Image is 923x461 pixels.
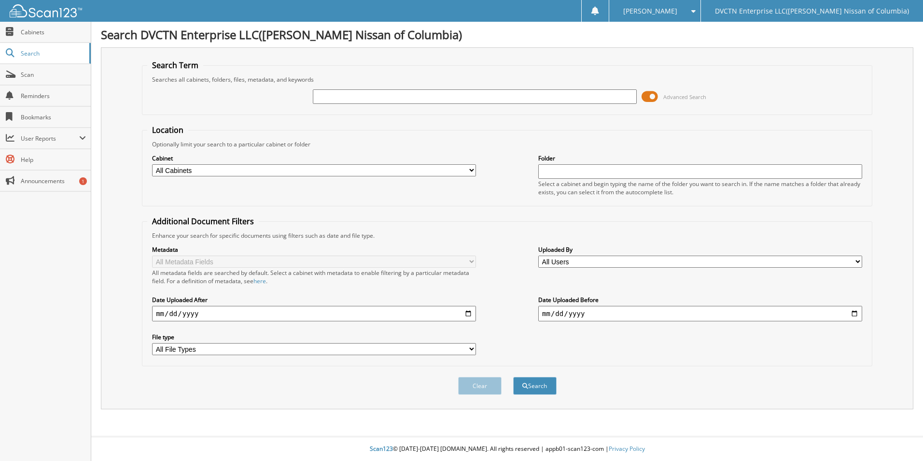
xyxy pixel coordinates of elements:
[370,445,393,453] span: Scan123
[513,377,557,395] button: Search
[623,8,677,14] span: [PERSON_NAME]
[21,156,86,164] span: Help
[21,49,84,58] span: Search
[10,4,82,17] img: scan123-logo-white.svg
[21,71,86,79] span: Scan
[663,93,706,101] span: Advanced Search
[538,245,862,254] label: Uploaded By
[147,216,259,227] legend: Additional Document Filters
[152,333,476,341] label: File type
[147,75,867,84] div: Searches all cabinets, folders, files, metadata, and keywords
[101,27,913,43] h1: Search DVCTN Enterprise LLC([PERSON_NAME] Nissan of Columbia)
[21,177,86,185] span: Announcements
[21,92,86,100] span: Reminders
[152,269,476,285] div: All metadata fields are searched by default. Select a cabinet with metadata to enable filtering b...
[152,154,476,162] label: Cabinet
[609,445,645,453] a: Privacy Policy
[538,180,862,196] div: Select a cabinet and begin typing the name of the folder you want to search in. If the name match...
[253,277,266,285] a: here
[21,28,86,36] span: Cabinets
[715,8,909,14] span: DVCTN Enterprise LLC([PERSON_NAME] Nissan of Columbia)
[147,60,203,71] legend: Search Term
[458,377,502,395] button: Clear
[152,306,476,321] input: start
[152,296,476,304] label: Date Uploaded After
[147,125,188,135] legend: Location
[538,154,862,162] label: Folder
[91,437,923,461] div: © [DATE]-[DATE] [DOMAIN_NAME]. All rights reserved | appb01-scan123-com |
[152,245,476,254] label: Metadata
[21,113,86,121] span: Bookmarks
[21,134,79,143] span: User Reports
[79,177,87,185] div: 1
[147,140,867,148] div: Optionally limit your search to a particular cabinet or folder
[538,296,862,304] label: Date Uploaded Before
[147,231,867,240] div: Enhance your search for specific documents using filters such as date and file type.
[538,306,862,321] input: end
